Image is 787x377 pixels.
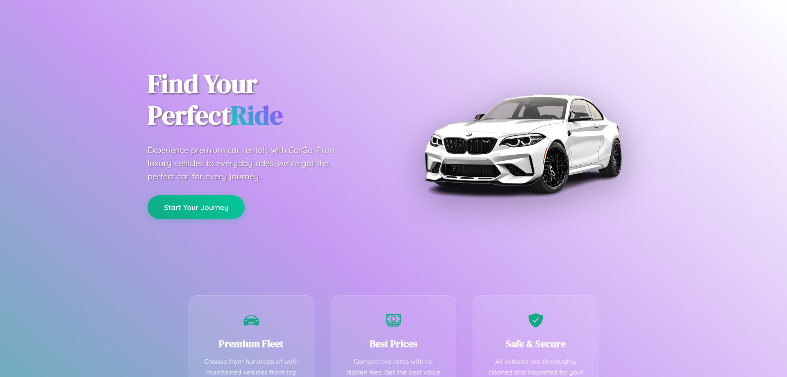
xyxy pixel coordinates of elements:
[148,195,245,219] button: Start Your Journey
[201,337,302,350] h3: Premium Fleet
[485,337,586,350] h3: Safe & Secure
[148,68,381,131] h1: Find Your Perfect
[231,97,283,133] span: Ride
[343,337,444,350] h3: Best Prices
[148,144,353,183] p: Experience premium car rentals with CarGo. From luxury vehicles to everyday rides, we've got the ...
[420,41,625,246] img: Premium BMW car rental vehicle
